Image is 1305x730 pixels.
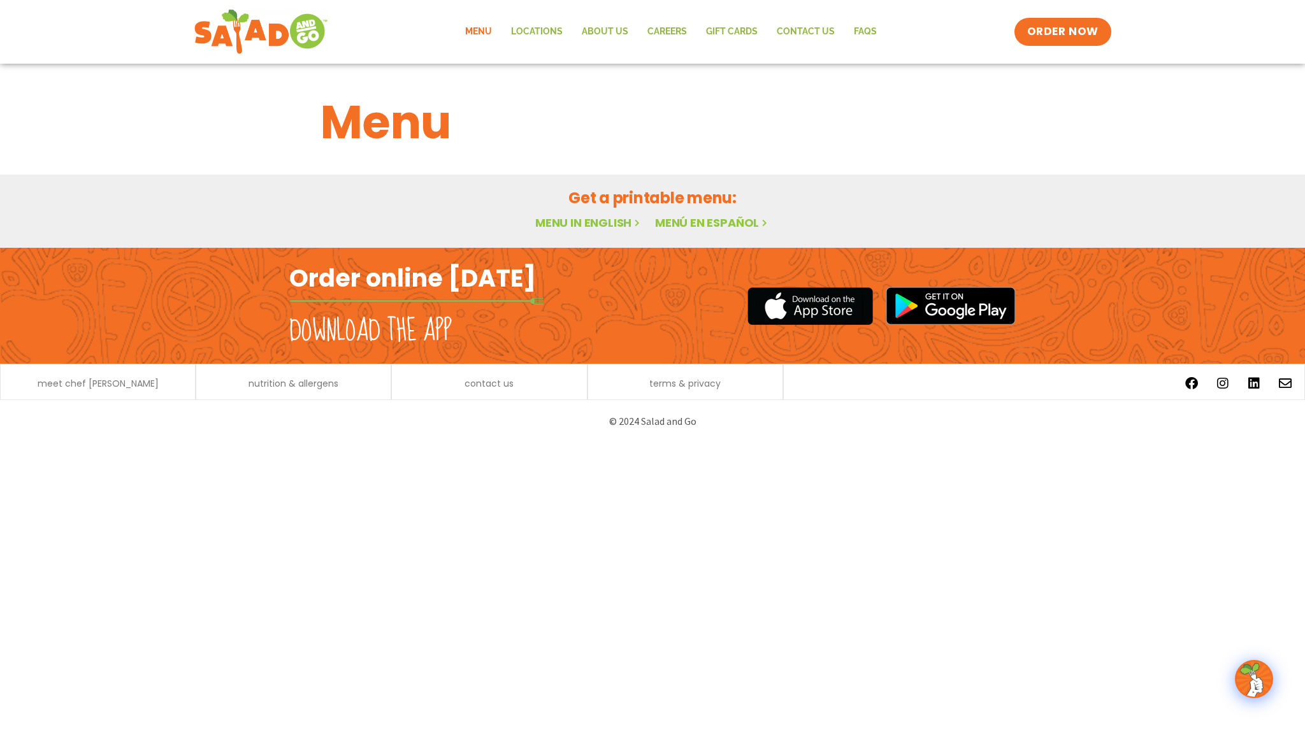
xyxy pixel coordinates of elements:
[696,17,767,47] a: GIFT CARDS
[1027,24,1099,39] span: ORDER NOW
[1014,18,1111,46] a: ORDER NOW
[456,17,501,47] a: Menu
[572,17,638,47] a: About Us
[747,285,873,327] img: appstore
[655,215,770,231] a: Menú en español
[501,17,572,47] a: Locations
[194,6,328,57] img: new-SAG-logo-768×292
[296,413,1009,430] p: © 2024 Salad and Go
[456,17,886,47] nav: Menu
[886,287,1016,325] img: google_play
[289,297,544,304] img: fork
[289,262,536,294] h2: Order online [DATE]
[649,379,721,388] a: terms & privacy
[465,379,514,388] a: contact us
[844,17,886,47] a: FAQs
[249,379,338,388] a: nutrition & allergens
[535,215,642,231] a: Menu in English
[767,17,844,47] a: Contact Us
[289,313,452,349] h2: Download the app
[1236,661,1272,697] img: wpChatIcon
[321,187,984,209] h2: Get a printable menu:
[38,379,159,388] a: meet chef [PERSON_NAME]
[321,88,984,157] h1: Menu
[638,17,696,47] a: Careers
